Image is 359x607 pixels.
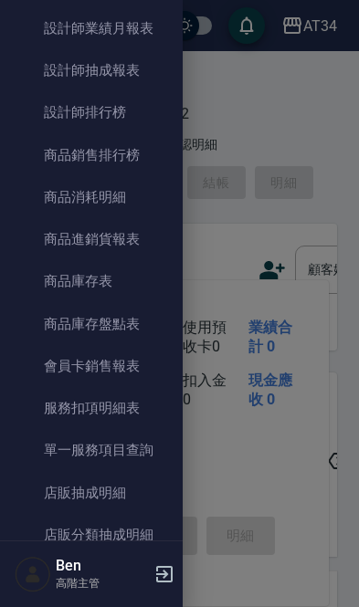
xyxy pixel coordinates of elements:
a: 商品進銷貨報表 [7,218,175,260]
p: 高階主管 [56,575,149,591]
a: 會員卡銷售報表 [7,345,175,387]
a: 商品消耗明細 [7,176,175,218]
a: 設計師排行榜 [7,91,175,133]
a: 商品庫存盤點表 [7,303,175,345]
a: 單一服務項目查詢 [7,429,175,471]
a: 服務扣項明細表 [7,387,175,429]
a: 店販抽成明細 [7,472,175,514]
img: Person [15,556,51,592]
a: 設計師業績月報表 [7,7,175,49]
a: 商品庫存表 [7,260,175,302]
a: 商品銷售排行榜 [7,134,175,176]
a: 店販分類抽成明細 [7,514,175,556]
h5: Ben [56,557,149,575]
a: 設計師抽成報表 [7,49,175,91]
